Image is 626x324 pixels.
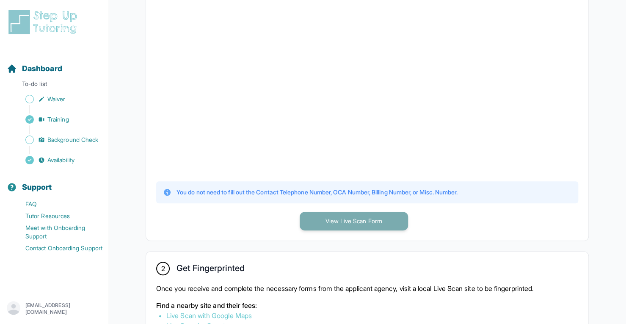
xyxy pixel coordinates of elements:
a: Availability [7,154,108,166]
a: Live Scan with Google Maps [166,311,252,320]
a: Background Check [7,134,108,146]
a: Tutor Resources [7,210,108,222]
span: Availability [47,156,74,164]
p: [EMAIL_ADDRESS][DOMAIN_NAME] [25,302,101,316]
button: Support [3,168,105,197]
a: FAQ [7,198,108,210]
a: View Live Scan Form [300,216,408,225]
a: Waiver [7,93,108,105]
p: Once you receive and complete the necessary forms from the applicant agency, visit a local Live S... [156,283,578,294]
span: Support [22,181,52,193]
span: Background Check [47,136,98,144]
a: Contact Onboarding Support [7,242,108,254]
img: logo [7,8,82,36]
button: [EMAIL_ADDRESS][DOMAIN_NAME] [7,301,101,316]
p: Find a nearby site and their fees: [156,300,578,310]
p: You do not need to fill out the Contact Telephone Number, OCA Number, Billing Number, or Misc. Nu... [176,188,458,197]
button: View Live Scan Form [300,212,408,230]
span: Training [47,115,69,124]
p: To-do list [3,80,105,91]
a: Dashboard [7,63,62,75]
button: Dashboard [3,49,105,78]
a: Training [7,114,108,125]
span: Dashboard [22,63,62,75]
h2: Get Fingerprinted [176,263,245,277]
span: Waiver [47,95,65,103]
span: 2 [161,263,165,274]
a: Meet with Onboarding Support [7,222,108,242]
